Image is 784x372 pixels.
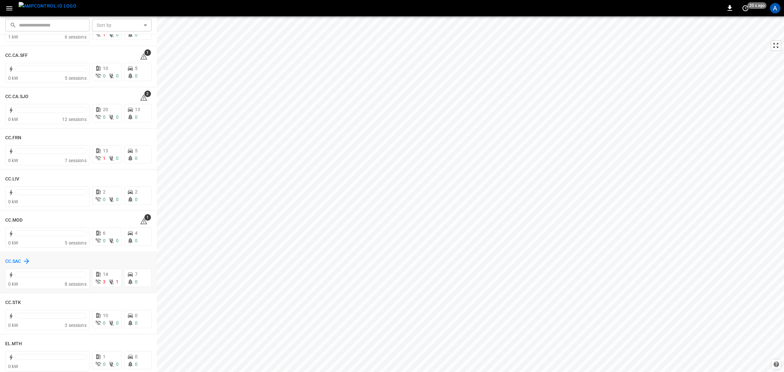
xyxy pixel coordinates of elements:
span: 0 [135,32,138,37]
span: 5 [135,66,138,71]
span: 1 kW [8,34,18,40]
span: 0 kW [8,281,18,287]
span: 7 sessions [65,158,87,163]
span: 0 [116,156,119,161]
span: 0 [103,73,106,78]
span: 0 [135,354,138,359]
span: 10 [103,313,108,318]
span: 20 s ago [747,2,767,9]
span: 5 sessions [65,76,87,81]
span: 1 [103,354,106,359]
span: 0 kW [8,117,18,122]
span: 8 sessions [65,281,87,287]
span: 0 [135,114,138,120]
span: 0 [116,197,119,202]
span: 0 [116,114,119,120]
span: 3 [103,279,106,284]
h6: CC.MOD [5,217,23,224]
span: 1 [103,32,106,37]
h6: CC.SAC [5,258,21,265]
span: 0 [135,279,138,284]
span: 0 [135,238,138,243]
span: 0 [103,320,106,326]
span: 2 [144,91,151,97]
h6: CC.CA.SJO [5,93,28,100]
span: 5 [135,148,138,153]
span: 6 sessions [65,34,87,40]
span: 13 [103,148,108,153]
span: 0 [135,362,138,367]
img: ampcontrol.io logo [19,2,76,10]
span: 3 sessions [65,323,87,328]
span: 0 kW [8,323,18,328]
span: 7 [135,272,138,277]
span: 0 kW [8,199,18,204]
span: 0 kW [8,76,18,81]
span: 0 [103,362,106,367]
h6: EL.MTH [5,340,22,347]
h6: CC.LIV [5,176,20,183]
span: 0 [116,238,119,243]
span: 0 kW [8,240,18,245]
span: 13 [135,107,140,112]
span: 0 [135,197,138,202]
h6: CC.FRN [5,134,22,142]
span: 0 kW [8,364,18,369]
span: 1 [116,279,119,284]
span: 12 sessions [62,117,87,122]
span: 4 [135,230,138,236]
span: 0 kW [8,158,18,163]
span: 20 [103,107,108,112]
h6: CC.CA.SFF [5,52,28,59]
span: 0 [116,320,119,326]
span: 0 [135,313,138,318]
span: 5 sessions [65,240,87,245]
span: 1 [103,156,106,161]
div: profile-icon [770,3,780,13]
span: 14 [103,272,108,277]
span: 10 [103,66,108,71]
span: 1 [144,214,151,221]
span: 2 [135,189,138,194]
span: 0 [116,362,119,367]
span: 0 [116,73,119,78]
span: 0 [103,238,106,243]
span: 0 [116,32,119,37]
span: 6 [103,230,106,236]
span: 0 [135,320,138,326]
span: 2 [103,189,106,194]
span: 0 [103,197,106,202]
span: 0 [135,73,138,78]
h6: CC.STK [5,299,21,306]
span: 0 [135,156,138,161]
button: set refresh interval [740,3,751,13]
span: 1 [144,49,151,56]
span: 0 [103,114,106,120]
